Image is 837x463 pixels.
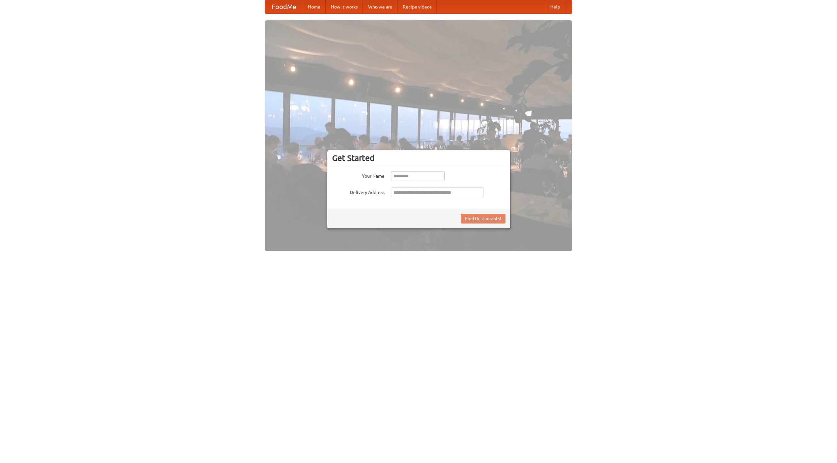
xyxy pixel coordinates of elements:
h3: Get Started [332,153,505,163]
a: Help [545,0,565,13]
a: Home [303,0,326,13]
a: FoodMe [265,0,303,13]
button: Find Restaurants! [461,214,505,223]
a: How it works [326,0,363,13]
label: Delivery Address [332,187,384,196]
a: Who we are [363,0,398,13]
a: Recipe videos [398,0,437,13]
label: Your Name [332,171,384,179]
